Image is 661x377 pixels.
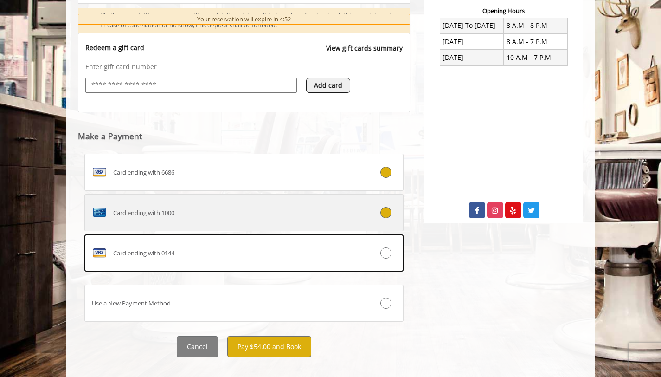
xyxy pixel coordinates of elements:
td: [DATE] [440,50,504,65]
td: 10 A.M - 7 P.M [504,50,568,65]
div: Your reservation will expire in 4:52 [78,14,411,25]
img: VISA [92,165,107,180]
img: AMEX [92,205,107,220]
td: [DATE] To [DATE] [440,18,504,33]
div: Use a New Payment Method [85,299,350,308]
td: 8 A.M - 8 P.M [504,18,568,33]
button: Add card [306,78,350,93]
button: Pay $54.00 and Book [227,336,311,357]
p: Redeem a gift card [85,43,144,52]
h3: Opening Hours [432,7,575,14]
label: Make a Payment [78,132,142,141]
span: Card ending with 6686 [113,168,174,177]
span: Card ending with 0144 [113,248,174,258]
span: Card ending with 1000 [113,208,174,218]
td: 8 A.M - 7 P.M [504,34,568,50]
button: Cancel [177,336,218,357]
img: VISA [92,246,107,260]
p: Enter gift card number [85,62,403,71]
td: [DATE] [440,34,504,50]
div: Kindly consent: We need your credit card details and deposit to be paid upfront to book this appo... [100,11,401,30]
a: View gift cards summary [326,43,403,62]
label: Use a New Payment Method [84,285,404,322]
